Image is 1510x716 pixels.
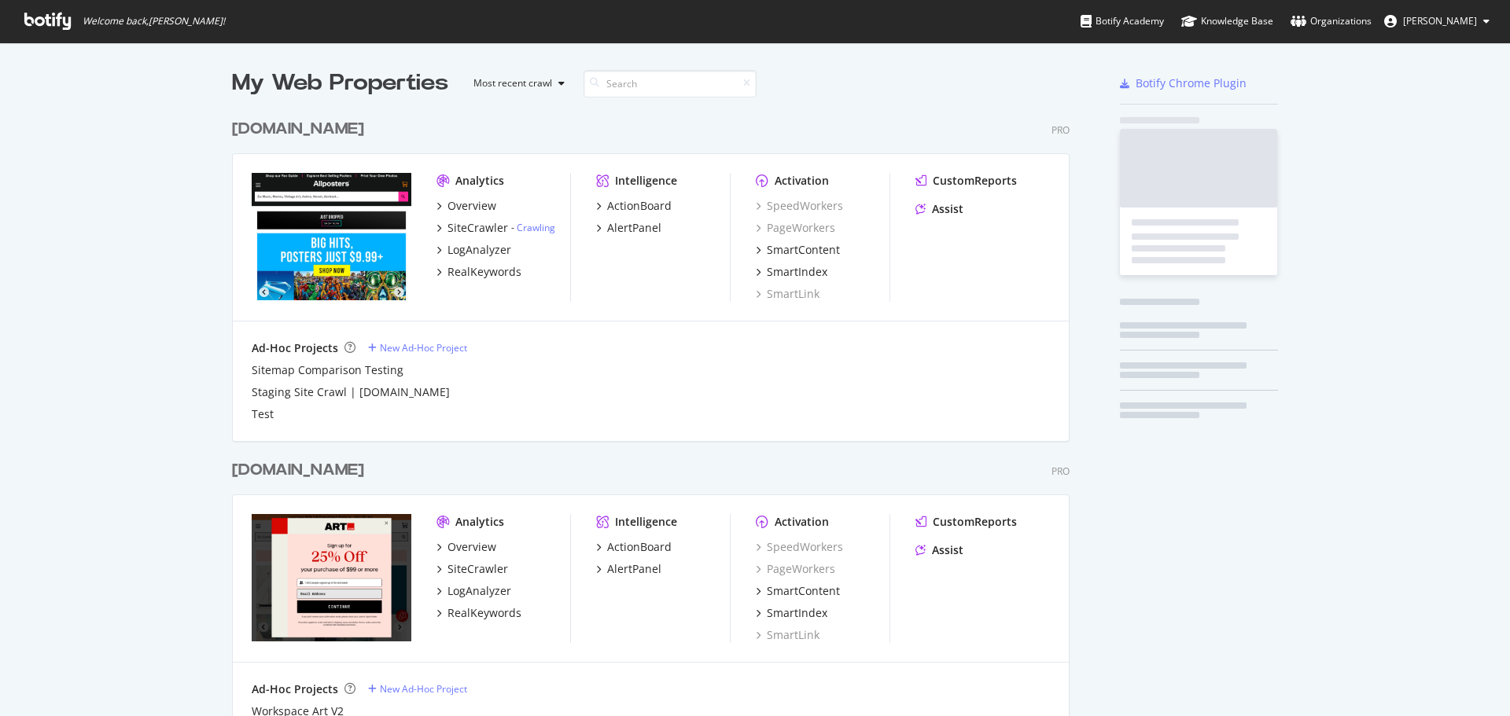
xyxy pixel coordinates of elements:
div: - [511,221,555,234]
a: SmartLink [756,286,819,302]
div: Organizations [1291,13,1372,29]
div: Activation [775,514,829,530]
div: Botify Academy [1081,13,1164,29]
a: CustomReports [915,514,1017,530]
a: Crawling [517,221,555,234]
div: ActionBoard [607,539,672,555]
a: SiteCrawler [436,561,508,577]
div: Assist [932,201,963,217]
div: Most recent crawl [473,79,552,88]
div: Pro [1051,123,1070,137]
div: LogAnalyzer [447,583,511,599]
a: CustomReports [915,173,1017,189]
div: CustomReports [933,514,1017,530]
button: Most recent crawl [461,71,571,96]
a: AlertPanel [596,220,661,236]
a: RealKeywords [436,605,521,621]
a: New Ad-Hoc Project [368,341,467,354]
a: New Ad-Hoc Project [368,682,467,696]
a: Sitemap Comparison Testing [252,362,403,378]
img: allposters.com [252,173,411,300]
a: LogAnalyzer [436,583,511,599]
div: New Ad-Hoc Project [380,682,467,696]
div: New Ad-Hoc Project [380,341,467,354]
a: Staging Site Crawl | [DOMAIN_NAME] [252,384,450,400]
a: Overview [436,539,496,555]
div: AlertPanel [607,561,661,577]
a: ActionBoard [596,198,672,214]
a: SmartIndex [756,605,827,621]
div: Assist [932,542,963,558]
div: LogAnalyzer [447,242,511,258]
div: Overview [447,539,496,555]
a: Assist [915,201,963,217]
div: SmartIndex [767,605,827,621]
input: Search [584,70,757,97]
div: SmartIndex [767,264,827,280]
span: Thomas Brodbeck [1403,14,1477,28]
a: SpeedWorkers [756,539,843,555]
div: My Web Properties [232,68,448,99]
a: LogAnalyzer [436,242,511,258]
div: Activation [775,173,829,189]
div: Overview [447,198,496,214]
div: Analytics [455,173,504,189]
a: Botify Chrome Plugin [1120,75,1247,91]
div: RealKeywords [447,264,521,280]
div: Knowledge Base [1181,13,1273,29]
button: [PERSON_NAME] [1372,9,1502,34]
div: SmartContent [767,583,840,599]
a: [DOMAIN_NAME] [232,459,370,482]
div: SiteCrawler [447,220,508,236]
div: ActionBoard [607,198,672,214]
div: AlertPanel [607,220,661,236]
div: CustomReports [933,173,1017,189]
div: SmartContent [767,242,840,258]
div: Pro [1051,464,1070,478]
a: SmartContent [756,242,840,258]
div: Ad-Hoc Projects [252,681,338,697]
span: Welcome back, [PERSON_NAME] ! [83,15,225,28]
div: Intelligence [615,173,677,189]
a: SmartContent [756,583,840,599]
a: SmartLink [756,627,819,643]
div: RealKeywords [447,605,521,621]
div: SiteCrawler [447,561,508,577]
a: Test [252,406,274,422]
a: AlertPanel [596,561,661,577]
a: SpeedWorkers [756,198,843,214]
a: Assist [915,542,963,558]
div: [DOMAIN_NAME] [232,118,364,141]
img: art.com [252,514,411,641]
a: Overview [436,198,496,214]
a: [DOMAIN_NAME] [232,118,370,141]
a: SmartIndex [756,264,827,280]
div: Analytics [455,514,504,530]
a: SiteCrawler- Crawling [436,220,555,236]
a: PageWorkers [756,561,835,577]
div: Ad-Hoc Projects [252,340,338,356]
a: ActionBoard [596,539,672,555]
a: PageWorkers [756,220,835,236]
a: RealKeywords [436,264,521,280]
div: [DOMAIN_NAME] [232,459,364,482]
div: Intelligence [615,514,677,530]
div: Botify Chrome Plugin [1136,75,1247,91]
